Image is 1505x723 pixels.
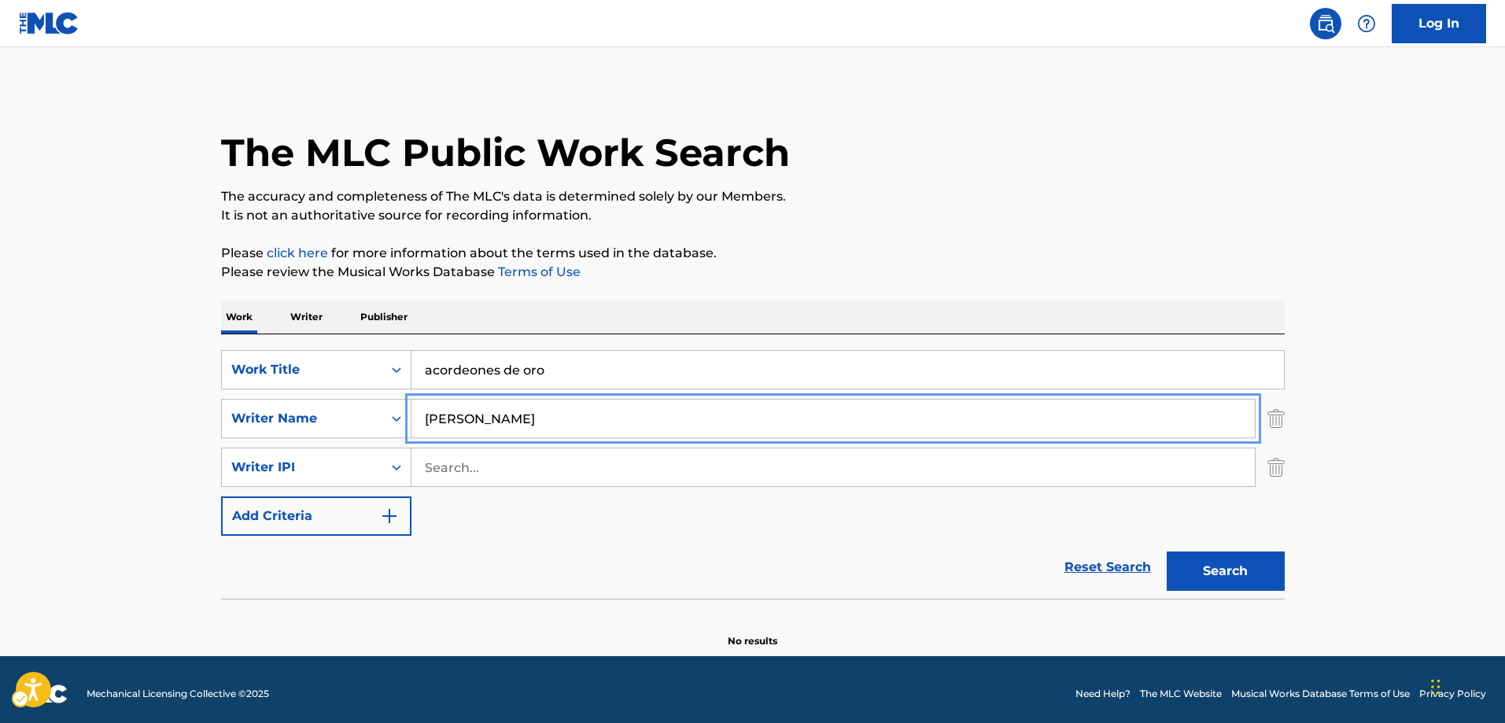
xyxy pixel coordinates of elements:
[382,351,411,389] div: On
[1231,687,1410,701] a: Musical Works Database Terms of Use
[1267,448,1285,487] img: Delete Criterion
[1075,687,1131,701] a: Need Help?
[231,360,373,379] div: Work Title
[1140,687,1222,701] a: The MLC Website
[411,448,1255,486] input: Search...
[1426,647,1505,723] iframe: Hubspot Iframe
[1357,14,1376,33] img: help
[1167,551,1285,591] button: Search
[1461,477,1505,603] iframe: Iframe | Resource Center
[87,687,269,701] span: Mechanical Licensing Collective © 2025
[267,245,328,260] a: click here
[221,187,1285,206] p: The accuracy and completeness of The MLC's data is determined solely by our Members.
[19,12,79,35] img: MLC Logo
[1392,4,1486,43] a: Log In
[1419,687,1486,701] a: Privacy Policy
[1431,663,1440,710] div: Drag
[1316,14,1335,33] img: search
[380,507,399,526] img: 9d2ae6d4665cec9f34b9.svg
[221,263,1285,282] p: Please review the Musical Works Database
[286,301,327,334] p: Writer
[1057,550,1159,585] a: Reset Search
[356,301,412,334] p: Publisher
[728,615,777,648] p: No results
[221,350,1285,599] form: Search Form
[221,206,1285,225] p: It is not an authoritative source for recording information.
[221,496,411,536] button: Add Criteria
[231,458,373,477] div: Writer IPI
[1267,399,1285,438] img: Delete Criterion
[221,129,790,176] h1: The MLC Public Work Search
[495,264,581,279] a: Terms of Use
[221,244,1285,263] p: Please for more information about the terms used in the database.
[411,351,1284,389] input: Search...
[1426,647,1505,723] div: Chat Widget
[231,409,373,428] div: Writer Name
[411,400,1255,437] input: Search...
[221,301,257,334] p: Work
